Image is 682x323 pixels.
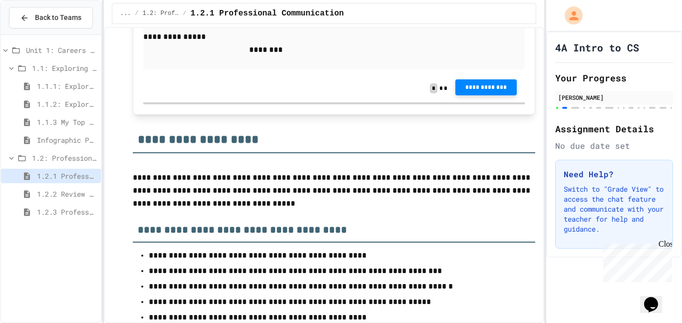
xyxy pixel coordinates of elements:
[37,117,97,127] span: 1.1.3 My Top 3 CS Careers!
[555,71,673,85] h2: Your Progress
[37,189,97,199] span: 1.2.2 Review - Professional Communication
[183,9,186,17] span: /
[555,40,639,54] h1: 4A Intro to CS
[120,9,131,17] span: ...
[37,81,97,91] span: 1.1.1: Exploring CS Careers
[32,63,97,73] span: 1.1: Exploring CS Careers
[4,4,69,63] div: Chat with us now!Close
[555,140,673,152] div: No due date set
[558,93,670,102] div: [PERSON_NAME]
[37,135,97,145] span: Infographic Project: Your favorite CS
[37,207,97,217] span: 1.2.3 Professional Communication Challenge
[37,99,97,109] span: 1.1.2: Exploring CS Careers - Review
[599,240,672,282] iframe: chat widget
[554,4,585,27] div: My Account
[32,153,97,163] span: 1.2: Professional Communication
[9,7,93,28] button: Back to Teams
[190,7,343,19] span: 1.2.1 Professional Communication
[37,171,97,181] span: 1.2.1 Professional Communication
[564,168,665,180] h3: Need Help?
[35,12,81,23] span: Back to Teams
[564,184,665,234] p: Switch to "Grade View" to access the chat feature and communicate with your teacher for help and ...
[555,122,673,136] h2: Assignment Details
[26,45,97,55] span: Unit 1: Careers & Professionalism
[143,9,179,17] span: 1.2: Professional Communication
[640,283,672,313] iframe: chat widget
[135,9,138,17] span: /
